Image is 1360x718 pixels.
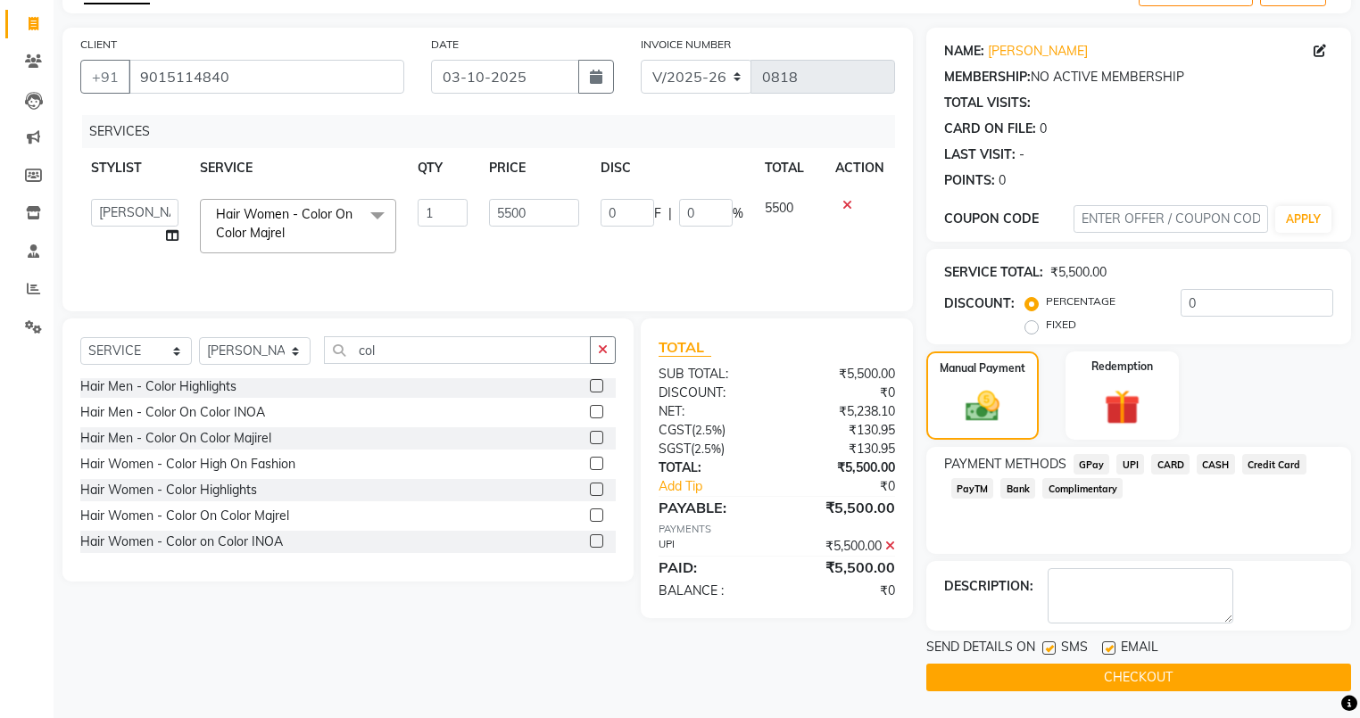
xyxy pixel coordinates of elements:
[955,387,1010,426] img: _cash.svg
[285,225,293,241] a: x
[1121,638,1158,660] span: EMAIL
[694,442,721,456] span: 2.5%
[944,120,1036,138] div: CARD ON FILE:
[189,148,407,188] th: SERVICE
[668,204,672,223] span: |
[129,60,404,94] input: SEARCH BY NAME/MOBILE/EMAIL/CODE
[776,458,908,477] div: ₹5,500.00
[645,458,776,477] div: TOTAL:
[926,664,1351,691] button: CHECKOUT
[944,210,1074,228] div: COUPON CODE
[1116,454,1144,475] span: UPI
[1019,145,1024,164] div: -
[324,336,591,364] input: Search or Scan
[1040,120,1047,138] div: 0
[478,148,589,188] th: PRICE
[659,441,691,457] span: SGST
[80,377,236,396] div: Hair Men - Color Highlights
[645,402,776,421] div: NET:
[944,94,1031,112] div: TOTAL VISITS:
[80,403,265,422] div: Hair Men - Color On Color INOA
[776,365,908,384] div: ₹5,500.00
[776,402,908,421] div: ₹5,238.10
[1042,478,1123,499] span: Complimentary
[645,384,776,402] div: DISCOUNT:
[590,148,754,188] th: DISC
[1242,454,1306,475] span: Credit Card
[407,148,478,188] th: QTY
[776,421,908,440] div: ₹130.95
[82,115,908,148] div: SERVICES
[1074,454,1110,475] span: GPay
[1050,263,1107,282] div: ₹5,500.00
[944,171,995,190] div: POINTS:
[659,422,692,438] span: CGST
[1074,205,1268,233] input: ENTER OFFER / COUPON CODE
[944,42,984,61] div: NAME:
[641,37,731,53] label: INVOICE NUMBER
[944,294,1015,313] div: DISCOUNT:
[645,421,776,440] div: ( )
[944,263,1043,282] div: SERVICE TOTAL:
[645,365,776,384] div: SUB TOTAL:
[999,171,1006,190] div: 0
[799,477,908,496] div: ₹0
[940,360,1025,376] label: Manual Payment
[951,478,994,499] span: PayTM
[80,481,257,499] div: Hair Women - Color Highlights
[776,557,908,578] div: ₹5,500.00
[216,206,352,241] span: Hair Women - Color On Color Majrel
[765,200,793,216] span: 5500
[1275,206,1331,233] button: APPLY
[645,537,776,556] div: UPI
[944,577,1033,596] div: DESCRIPTION:
[754,148,825,188] th: TOTAL
[659,522,895,537] div: PAYMENTS
[1046,293,1115,309] label: PERCENTAGE
[825,148,895,188] th: ACTION
[1061,638,1088,660] span: SMS
[80,60,130,94] button: +91
[80,455,295,474] div: Hair Women - Color High On Fashion
[926,638,1035,660] span: SEND DETAILS ON
[645,477,799,496] a: Add Tip
[733,204,743,223] span: %
[944,68,1333,87] div: NO ACTIVE MEMBERSHIP
[1151,454,1190,475] span: CARD
[659,338,711,357] span: TOTAL
[988,42,1088,61] a: [PERSON_NAME]
[1046,317,1076,333] label: FIXED
[776,384,908,402] div: ₹0
[654,204,661,223] span: F
[1000,478,1035,499] span: Bank
[776,537,908,556] div: ₹5,500.00
[776,440,908,458] div: ₹130.95
[645,497,776,518] div: PAYABLE:
[80,532,283,551] div: Hair Women - Color on Color INOA
[776,497,908,518] div: ₹5,500.00
[776,582,908,600] div: ₹0
[1197,454,1235,475] span: CASH
[695,423,722,437] span: 2.5%
[80,148,189,188] th: STYLIST
[645,582,776,600] div: BALANCE :
[80,429,271,448] div: Hair Men - Color On Color Majirel
[645,557,776,578] div: PAID:
[80,37,117,53] label: CLIENT
[1091,359,1153,375] label: Redemption
[645,440,776,458] div: ( )
[944,145,1016,164] div: LAST VISIT:
[80,507,289,525] div: Hair Women - Color On Color Majrel
[1093,385,1151,430] img: _gift.svg
[431,37,459,53] label: DATE
[944,455,1066,474] span: PAYMENT METHODS
[944,68,1031,87] div: MEMBERSHIP:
